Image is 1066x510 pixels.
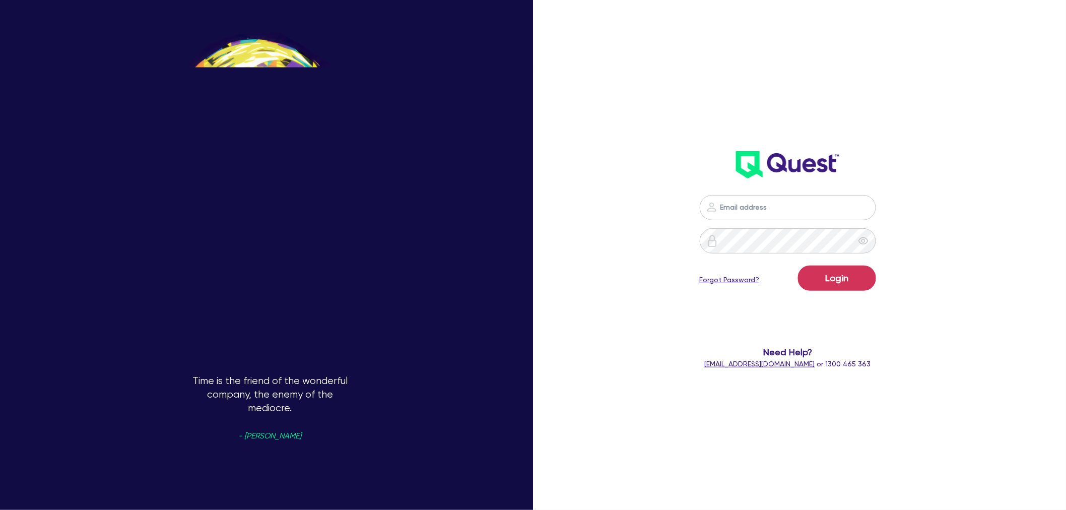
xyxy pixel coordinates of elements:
span: eye [858,236,869,246]
img: icon-password [706,235,718,247]
img: wH2k97JdezQIQAAAABJRU5ErkJggg== [736,151,839,178]
span: - [PERSON_NAME] [239,432,302,440]
span: or 1300 465 363 [705,360,871,368]
a: [EMAIL_ADDRESS][DOMAIN_NAME] [705,360,815,368]
img: icon-password [706,201,718,213]
a: Forgot Password? [700,275,760,285]
span: Need Help? [643,345,932,359]
button: Login [798,266,876,291]
input: Email address [700,195,876,220]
